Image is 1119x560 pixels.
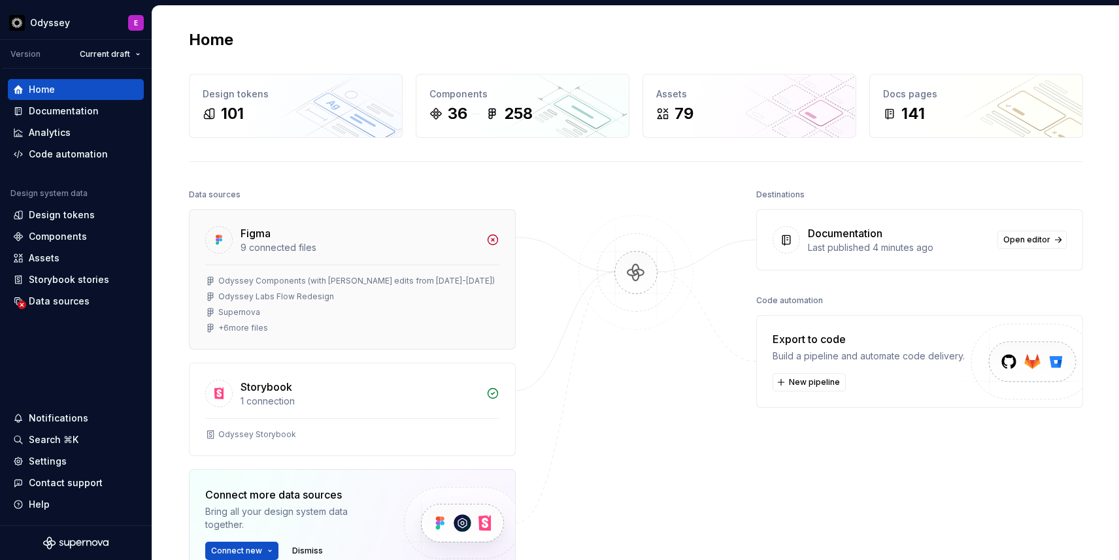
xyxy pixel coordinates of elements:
[189,209,516,350] a: Figma9 connected filesOdyssey Components (with [PERSON_NAME] edits from [DATE]-[DATE])Odyssey Lab...
[292,546,323,556] span: Dismiss
[808,225,882,241] div: Documentation
[74,45,146,63] button: Current draft
[80,49,130,59] span: Current draft
[675,103,693,124] div: 79
[416,74,629,138] a: Components36258
[8,269,144,290] a: Storybook stories
[429,88,616,101] div: Components
[1003,235,1050,245] span: Open editor
[8,205,144,225] a: Design tokens
[29,476,103,489] div: Contact support
[773,373,846,391] button: New pipeline
[8,451,144,472] a: Settings
[8,79,144,100] a: Home
[869,74,1083,138] a: Docs pages141
[901,103,925,124] div: 141
[10,49,41,59] div: Version
[504,103,533,124] div: 258
[29,412,88,425] div: Notifications
[29,295,90,308] div: Data sources
[756,291,823,310] div: Code automation
[189,74,403,138] a: Design tokens101
[9,15,25,31] img: c755af4b-9501-4838-9b3a-04de1099e264.png
[211,546,262,556] span: Connect new
[773,350,965,363] div: Build a pipeline and automate code delivery.
[205,487,382,502] div: Connect more data sources
[286,542,329,560] button: Dismiss
[997,231,1067,249] a: Open editor
[10,188,88,199] div: Design system data
[134,18,138,28] div: E
[241,395,478,408] div: 1 connection
[241,379,292,395] div: Storybook
[756,186,805,204] div: Destinations
[8,248,144,269] a: Assets
[205,505,382,531] div: Bring all your design system data together.
[8,408,144,429] button: Notifications
[29,498,50,511] div: Help
[883,88,1069,101] div: Docs pages
[8,291,144,312] a: Data sources
[29,105,99,118] div: Documentation
[218,291,334,302] div: Odyssey Labs Flow Redesign
[29,273,109,286] div: Storybook stories
[448,103,467,124] div: 36
[29,83,55,96] div: Home
[30,16,70,29] div: Odyssey
[8,122,144,143] a: Analytics
[8,144,144,165] a: Code automation
[8,429,144,450] button: Search ⌘K
[29,208,95,222] div: Design tokens
[241,225,271,241] div: Figma
[808,241,990,254] div: Last published 4 minutes ago
[189,186,241,204] div: Data sources
[29,252,59,265] div: Assets
[29,433,78,446] div: Search ⌘K
[189,363,516,456] a: Storybook1 connectionOdyssey Storybook
[43,536,109,550] svg: Supernova Logo
[218,307,260,318] div: Supernova
[218,429,296,440] div: Odyssey Storybook
[205,542,278,560] button: Connect new
[203,88,389,101] div: Design tokens
[29,148,108,161] div: Code automation
[29,455,67,468] div: Settings
[218,276,495,286] div: Odyssey Components (with [PERSON_NAME] edits from [DATE]-[DATE])
[789,377,840,387] span: New pipeline
[189,29,233,50] h2: Home
[29,126,71,139] div: Analytics
[8,494,144,515] button: Help
[643,74,856,138] a: Assets79
[656,88,843,101] div: Assets
[29,230,87,243] div: Components
[773,331,965,347] div: Export to code
[221,103,244,124] div: 101
[8,472,144,493] button: Contact support
[8,101,144,122] a: Documentation
[218,323,268,333] div: + 6 more files
[3,8,149,37] button: OdysseyE
[241,241,478,254] div: 9 connected files
[8,226,144,247] a: Components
